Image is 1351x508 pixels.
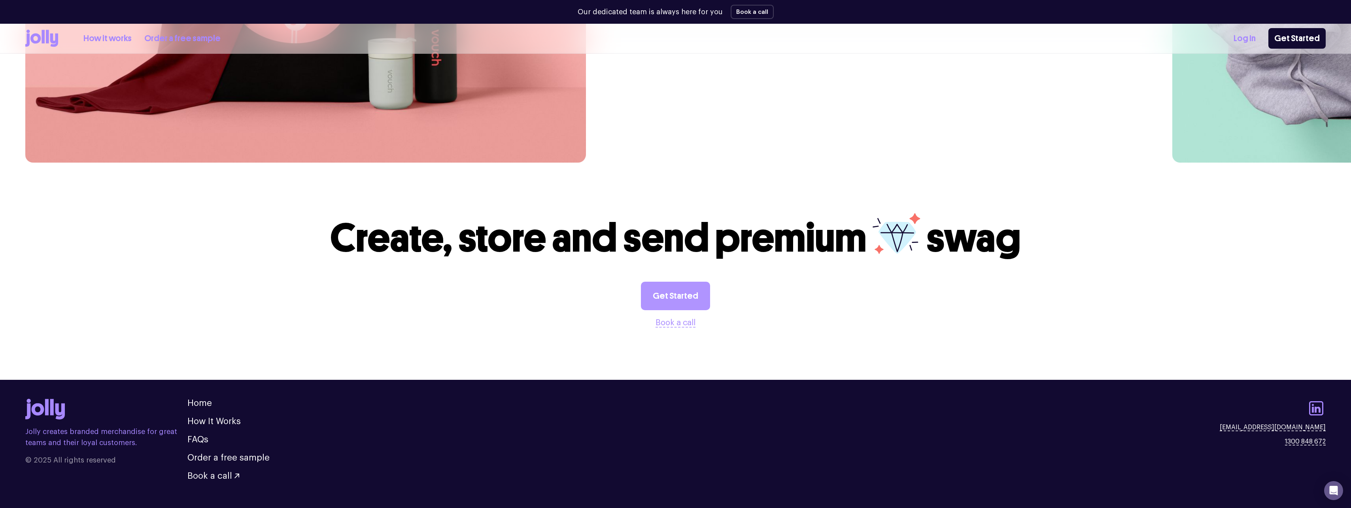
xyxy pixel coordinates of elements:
a: Order a free sample [187,453,270,462]
a: Get Started [1268,28,1326,49]
span: Create, store and send premium [330,214,867,262]
p: Our dedicated team is always here for you [578,7,723,17]
a: How It Works [187,417,241,426]
p: Jolly creates branded merchandise for great teams and their loyal customers. [25,426,187,448]
button: Book a call [731,5,774,19]
button: Book a call [187,472,239,480]
span: © 2025 All rights reserved [25,455,187,466]
span: Book a call [187,472,232,480]
div: Open Intercom Messenger [1324,481,1343,500]
button: Book a call [656,317,695,329]
a: Log In [1234,32,1256,45]
a: How it works [83,32,132,45]
a: FAQs [187,435,208,444]
a: 1300 848 672 [1285,437,1326,446]
a: [EMAIL_ADDRESS][DOMAIN_NAME] [1220,423,1326,432]
a: Get Started [641,282,710,310]
a: Home [187,399,212,408]
span: swag [926,214,1021,262]
a: Order a free sample [144,32,221,45]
